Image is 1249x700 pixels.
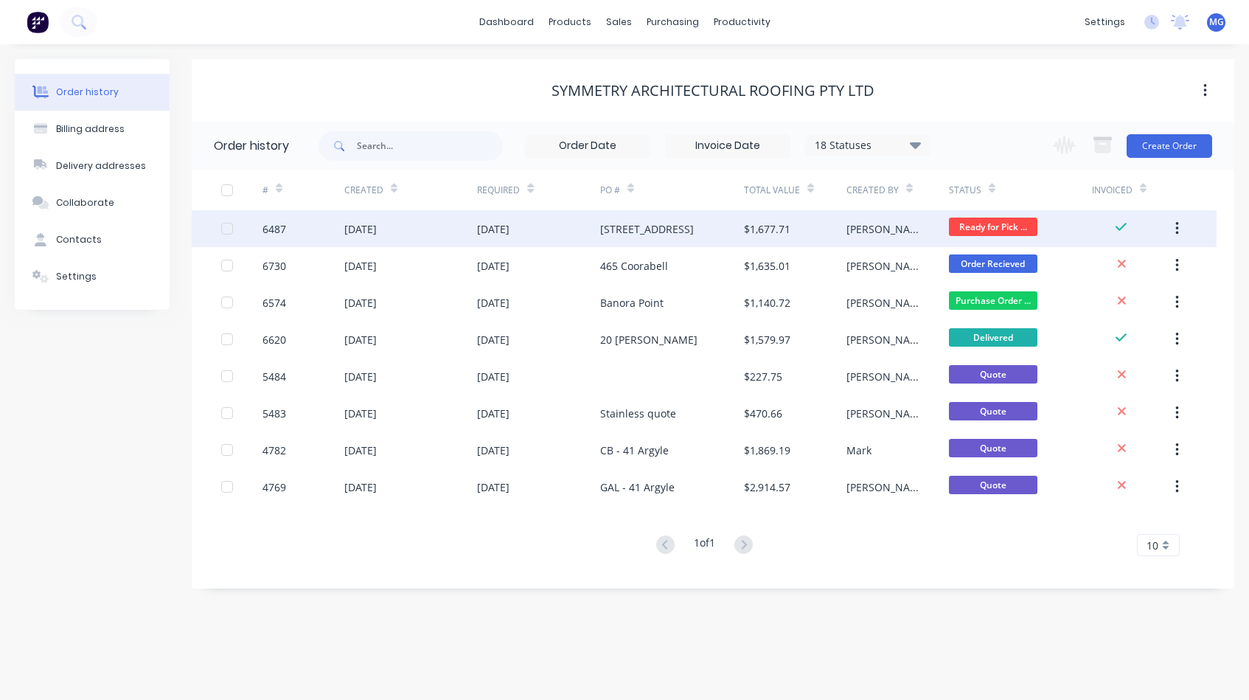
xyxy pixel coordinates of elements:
a: dashboard [472,11,541,33]
div: [DATE] [477,295,509,311]
div: 5484 [262,369,286,384]
div: productivity [706,11,778,33]
div: Settings [56,270,97,283]
div: $1,579.97 [744,332,790,347]
div: Symmetry Architectural Roofing Pty Ltd [552,82,874,100]
button: Contacts [15,221,170,258]
div: [DATE] [477,479,509,495]
button: Create Order [1127,134,1212,158]
div: Invoiced [1092,184,1133,197]
div: Billing address [56,122,125,136]
div: Mark [846,443,871,458]
button: Delivery addresses [15,148,170,184]
input: Invoice Date [666,135,790,157]
div: [DATE] [344,443,377,458]
div: $1,140.72 [744,295,790,311]
span: Quote [949,476,1037,494]
div: [DATE] [477,221,509,237]
div: 4782 [262,443,286,458]
div: Created [344,170,478,210]
div: [DATE] [477,406,509,421]
div: [DATE] [477,332,509,347]
div: Created By [846,170,949,210]
div: [PERSON_NAME] [846,295,919,311]
div: 6574 [262,295,286,311]
div: settings [1077,11,1133,33]
div: # [262,184,268,197]
div: 6730 [262,258,286,274]
div: $2,914.57 [744,479,790,495]
div: CB - 41 Argyle [600,443,669,458]
div: GAL - 41 Argyle [600,479,675,495]
div: 6487 [262,221,286,237]
span: Order Recieved [949,254,1037,273]
img: Factory [27,11,49,33]
div: 1 of 1 [694,535,715,556]
div: Order history [56,86,119,99]
div: Stainless quote [600,406,676,421]
div: [DATE] [477,369,509,384]
div: Total Value [744,170,846,210]
div: Contacts [56,233,102,246]
span: 10 [1147,538,1158,553]
button: Order history [15,74,170,111]
span: Quote [949,365,1037,384]
div: [STREET_ADDRESS] [600,221,694,237]
div: $1,635.01 [744,258,790,274]
div: [PERSON_NAME] [846,406,919,421]
div: Created [344,184,383,197]
button: Collaborate [15,184,170,221]
div: Required [477,184,520,197]
div: [DATE] [344,479,377,495]
span: Quote [949,439,1037,457]
div: 5483 [262,406,286,421]
div: Banora Point [600,295,664,311]
div: 4769 [262,479,286,495]
div: 465 Coorabell [600,258,668,274]
div: [PERSON_NAME] [846,258,919,274]
div: $1,869.19 [744,443,790,458]
span: Delivered [949,328,1037,347]
div: Required [477,170,600,210]
div: Invoiced [1092,170,1174,210]
input: Search... [357,131,503,161]
div: Order history [214,137,289,155]
div: Collaborate [56,196,114,209]
span: Purchase Order ... [949,291,1037,310]
div: 18 Statuses [806,137,930,153]
input: Order Date [526,135,650,157]
button: Billing address [15,111,170,148]
div: PO # [600,170,744,210]
div: Status [949,170,1093,210]
div: [PERSON_NAME] [846,332,919,347]
div: [DATE] [477,443,509,458]
span: Ready for Pick ... [949,218,1037,236]
div: [DATE] [344,369,377,384]
div: products [541,11,599,33]
span: Quote [949,402,1037,420]
span: MG [1209,15,1224,29]
div: $470.66 [744,406,782,421]
div: 20 [PERSON_NAME] [600,332,697,347]
div: # [262,170,344,210]
div: [DATE] [477,258,509,274]
div: [DATE] [344,221,377,237]
div: purchasing [639,11,706,33]
div: Status [949,184,981,197]
div: $1,677.71 [744,221,790,237]
div: 6620 [262,332,286,347]
div: PO # [600,184,620,197]
div: sales [599,11,639,33]
div: Delivery addresses [56,159,146,173]
div: [PERSON_NAME] [846,369,919,384]
div: [PERSON_NAME] [846,479,919,495]
div: [DATE] [344,332,377,347]
div: [DATE] [344,258,377,274]
div: [DATE] [344,406,377,421]
div: [DATE] [344,295,377,311]
div: Total Value [744,184,800,197]
div: $227.75 [744,369,782,384]
button: Settings [15,258,170,295]
div: Created By [846,184,899,197]
div: [PERSON_NAME] [846,221,919,237]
